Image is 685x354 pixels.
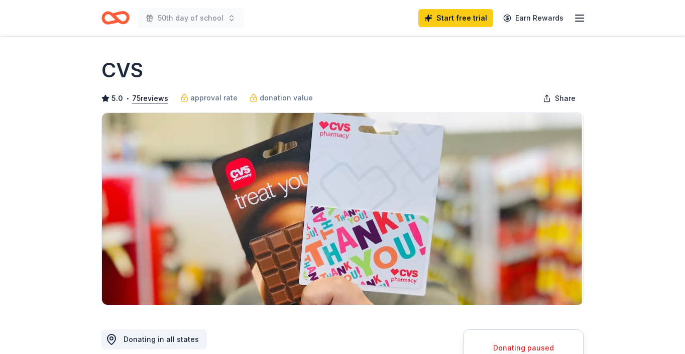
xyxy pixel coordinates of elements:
[138,8,244,28] button: 50th day of school
[190,92,238,104] span: approval rate
[111,92,123,104] span: 5.0
[101,56,143,84] h1: CVS
[102,113,583,305] img: Image for CVS
[535,88,584,108] button: Share
[126,94,130,102] span: •
[101,6,130,30] a: Home
[497,9,569,27] a: Earn Rewards
[418,9,493,27] a: Start free trial
[158,12,223,24] span: 50th day of school
[180,92,238,104] a: approval rate
[260,92,313,104] span: donation value
[132,92,168,104] button: 75reviews
[124,335,199,343] span: Donating in all states
[250,92,313,104] a: donation value
[555,92,576,104] span: Share
[476,342,571,354] div: Donating paused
